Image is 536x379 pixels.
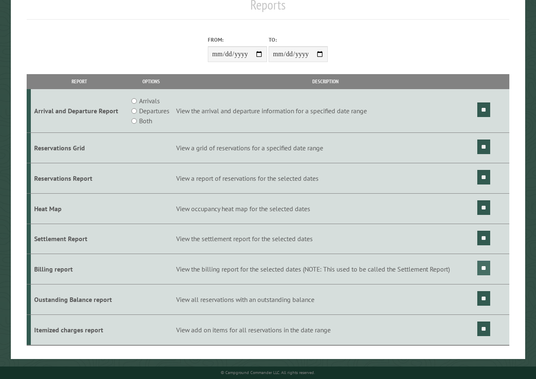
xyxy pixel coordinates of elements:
td: Billing report [31,254,127,284]
th: Options [128,74,175,89]
td: View the billing report for the selected dates (NOTE: This used to be called the Settlement Report) [175,254,476,284]
td: View the settlement report for the selected dates [175,224,476,254]
td: View occupancy heat map for the selected dates [175,193,476,224]
label: Departures [139,106,170,116]
td: Reservations Report [31,163,127,193]
td: Reservations Grid [31,133,127,163]
td: View a grid of reservations for a specified date range [175,133,476,163]
td: Settlement Report [31,224,127,254]
small: © Campground Commander LLC. All rights reserved. [221,370,315,375]
label: To: [269,36,328,44]
td: View all reservations with an outstanding balance [175,284,476,315]
td: Oustanding Balance report [31,284,127,315]
th: Report [31,74,127,89]
label: From: [208,36,267,44]
td: Heat Map [31,193,127,224]
td: Arrival and Departure Report [31,89,127,133]
label: Both [139,116,152,126]
td: View a report of reservations for the selected dates [175,163,476,193]
td: View add on items for all reservations in the date range [175,314,476,345]
label: Arrivals [139,96,160,106]
td: View the arrival and departure information for a specified date range [175,89,476,133]
th: Description [175,74,476,89]
td: Itemized charges report [31,314,127,345]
